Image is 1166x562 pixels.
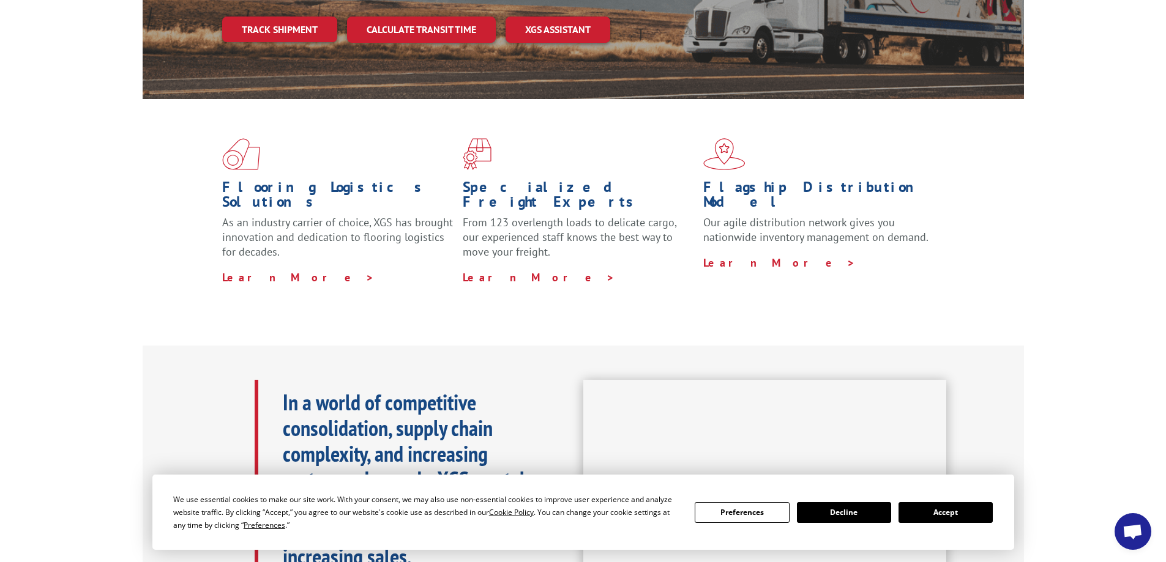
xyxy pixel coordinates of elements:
[695,502,789,523] button: Preferences
[703,256,856,270] a: Learn More >
[463,180,694,215] h1: Specialized Freight Experts
[489,507,534,517] span: Cookie Policy
[222,215,453,259] span: As an industry carrier of choice, XGS has brought innovation and dedication to flooring logistics...
[222,180,454,215] h1: Flooring Logistics Solutions
[899,502,993,523] button: Accept
[347,17,496,43] a: Calculate transit time
[797,502,891,523] button: Decline
[222,270,375,284] a: Learn More >
[173,493,680,531] div: We use essential cookies to make our site work. With your consent, we may also use non-essential ...
[703,138,746,170] img: xgs-icon-flagship-distribution-model-red
[703,215,929,244] span: Our agile distribution network gives you nationwide inventory management on demand.
[506,17,610,43] a: XGS ASSISTANT
[222,17,337,42] a: Track shipment
[703,180,935,215] h1: Flagship Distribution Model
[1115,513,1151,550] div: Open chat
[463,138,491,170] img: xgs-icon-focused-on-flooring-red
[244,520,285,530] span: Preferences
[463,215,694,270] p: From 123 overlength loads to delicate cargo, our experienced staff knows the best way to move you...
[222,138,260,170] img: xgs-icon-total-supply-chain-intelligence-red
[463,270,615,284] a: Learn More >
[152,475,1014,550] div: Cookie Consent Prompt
